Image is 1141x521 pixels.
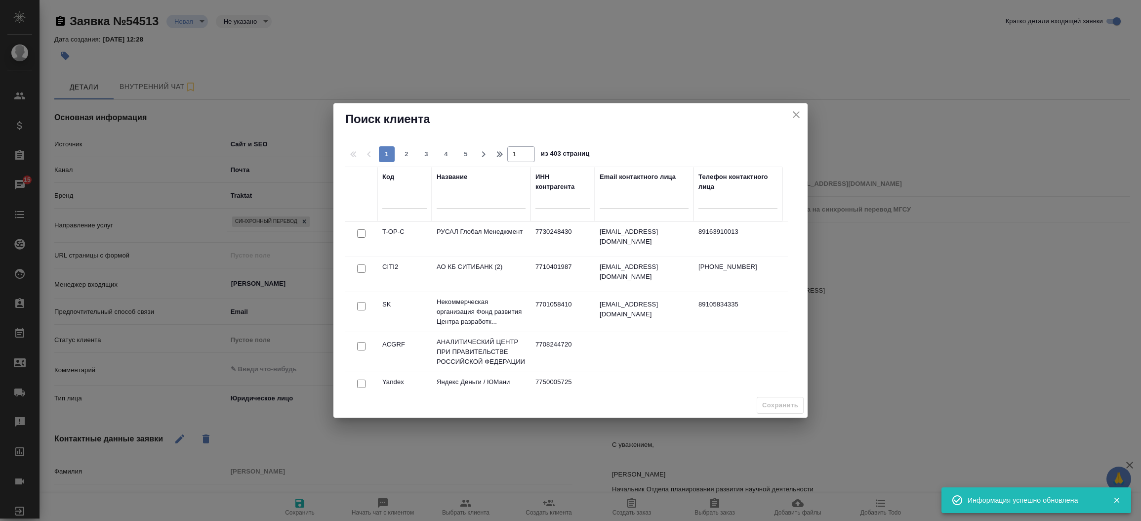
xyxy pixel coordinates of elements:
span: 3 [418,149,434,159]
button: 5 [458,146,474,162]
p: АО КБ СИТИБАНК (2) [437,262,526,272]
td: SK [377,295,432,329]
td: 7710401987 [530,257,595,292]
button: 3 [418,146,434,162]
span: 2 [399,149,414,159]
p: [EMAIL_ADDRESS][DOMAIN_NAME] [600,300,689,319]
span: Выберите клиента [757,397,804,414]
div: Email контактного лица [600,172,676,182]
td: ACGRF [377,335,432,369]
td: CITI2 [377,257,432,292]
td: T-OP-C [377,222,432,257]
button: close [789,107,804,122]
p: АНАЛИТИЧЕСКИЙ ЦЕНТР ПРИ ПРАВИТЕЛЬСТВЕ РОССИЙСКОЙ ФЕДЕРАЦИИ [437,337,526,367]
button: Закрыть [1106,496,1127,505]
div: Информация успешно обновлена [968,495,1098,505]
div: ИНН контрагента [535,172,590,192]
td: Yandex [377,372,432,407]
button: 4 [438,146,454,162]
td: 7750005725 [530,372,595,407]
button: 2 [399,146,414,162]
div: Название [437,172,467,182]
p: 89105834335 [698,300,777,309]
p: [EMAIL_ADDRESS][DOMAIN_NAME] [600,227,689,247]
p: Яндекс Деньги / ЮМани [437,377,526,387]
p: [EMAIL_ADDRESS][DOMAIN_NAME] [600,262,689,282]
span: 5 [458,149,474,159]
td: 7708244720 [530,335,595,369]
p: РУСАЛ Глобал Менеджмент [437,227,526,237]
td: 7730248430 [530,222,595,257]
span: 4 [438,149,454,159]
span: из 403 страниц [541,148,589,162]
div: Код [382,172,394,182]
h2: Поиск клиента [345,111,796,127]
td: 7701058410 [530,295,595,329]
p: Некоммерческая организация Фонд развития Центра разработк... [437,297,526,327]
p: 89163910013 [698,227,777,237]
div: Телефон контактного лица [698,172,777,192]
p: [PHONE_NUMBER] [698,262,777,272]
